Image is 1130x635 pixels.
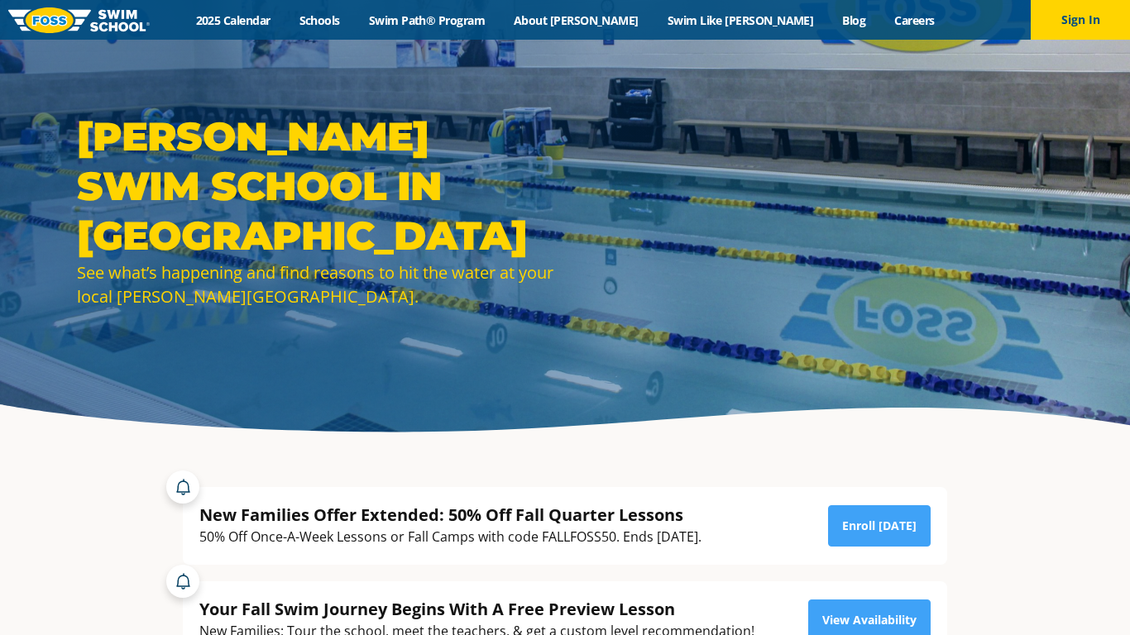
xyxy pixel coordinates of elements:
[77,112,557,260] h1: [PERSON_NAME] Swim School in [GEOGRAPHIC_DATA]
[199,598,754,620] div: Your Fall Swim Journey Begins With A Free Preview Lesson
[354,12,499,28] a: Swim Path® Program
[285,12,354,28] a: Schools
[828,12,880,28] a: Blog
[500,12,654,28] a: About [PERSON_NAME]
[181,12,285,28] a: 2025 Calendar
[653,12,828,28] a: Swim Like [PERSON_NAME]
[880,12,949,28] a: Careers
[77,260,557,308] div: See what’s happening and find reasons to hit the water at your local [PERSON_NAME][GEOGRAPHIC_DATA].
[828,505,931,547] a: Enroll [DATE]
[8,7,150,33] img: FOSS Swim School Logo
[199,526,701,548] div: 50% Off Once-A-Week Lessons or Fall Camps with code FALLFOSS50. Ends [DATE].
[199,504,701,526] div: New Families Offer Extended: 50% Off Fall Quarter Lessons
